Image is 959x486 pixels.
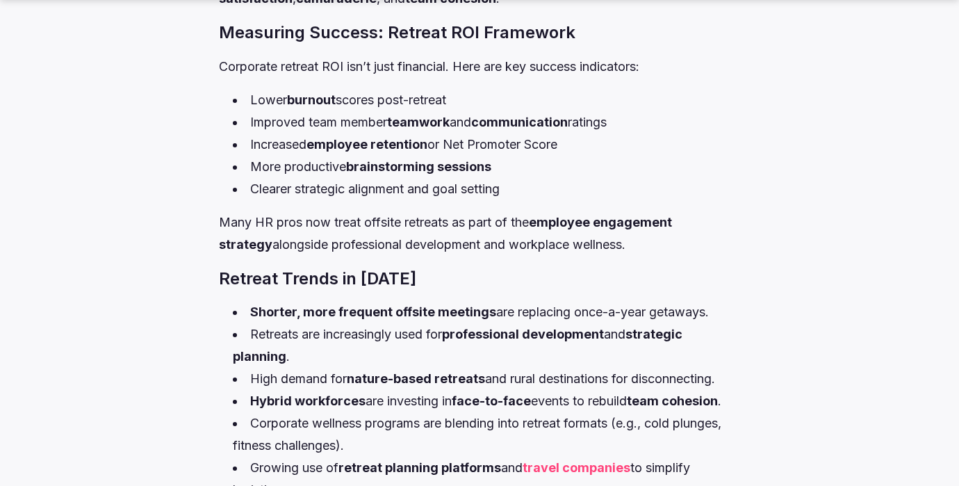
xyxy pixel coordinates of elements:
[250,305,496,319] strong: Shorter, more frequent offsite meetings
[627,394,718,408] strong: team cohesion
[219,211,739,256] p: Many HR pros now treat offsite retreats as part of the alongside professional development and wor...
[233,390,739,412] li: are investing in events to rebuild .
[219,215,672,252] strong: employee engagement strategy
[233,89,739,111] li: Lower scores post-retreat
[233,412,739,457] li: Corporate wellness programs are blending into retreat formats (e.g., cold plunges, fitness challe...
[523,460,630,475] a: travel companies
[219,56,739,78] p: Corporate retreat ROI isn’t just financial. Here are key success indicators:
[233,178,739,200] li: Clearer strategic alignment and goal setting
[233,156,739,178] li: More productive
[233,111,739,133] li: Improved team member and ratings
[452,394,531,408] strong: face-to-face
[287,92,336,107] strong: burnout
[233,368,739,390] li: High demand for and rural destinations for disconnecting.
[219,267,739,291] h3: Retreat Trends in [DATE]
[233,323,739,368] li: Retreats are increasingly used for and .
[233,133,739,156] li: Increased or Net Promoter Score
[306,137,427,152] strong: employee retention
[338,460,501,475] strong: retreat planning platforms
[387,115,450,129] strong: teamwork
[347,371,485,386] strong: nature-based retreats
[442,327,604,341] strong: professional development
[219,21,739,44] h3: Measuring Success: Retreat ROI Framework
[471,115,568,129] strong: communication
[233,301,739,323] li: are replacing once-a-year getaways.
[250,394,366,408] strong: Hybrid workforces
[346,159,491,174] strong: brainstorming sessions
